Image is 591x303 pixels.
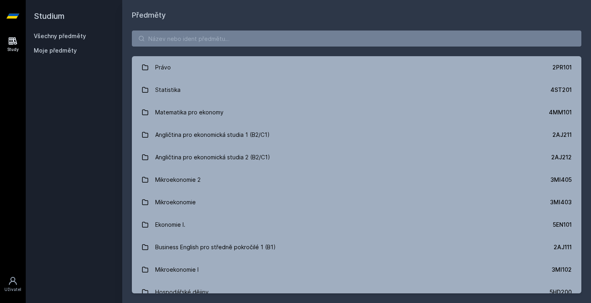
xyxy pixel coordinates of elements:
a: Business English pro středně pokročilé 1 (B1) 2AJ111 [132,236,581,258]
div: 3MI102 [552,266,572,274]
a: Mikroekonomie I 3MI102 [132,258,581,281]
div: 2AJ111 [554,243,572,251]
div: 3MI403 [550,198,572,206]
a: Mikroekonomie 3MI403 [132,191,581,214]
a: Mikroekonomie 2 3MI405 [132,169,581,191]
h1: Předměty [132,10,581,21]
a: Ekonomie I. 5EN101 [132,214,581,236]
a: Právo 2PR101 [132,56,581,79]
div: Ekonomie I. [155,217,185,233]
div: Business English pro středně pokročilé 1 (B1) [155,239,276,255]
div: Právo [155,59,171,75]
a: Study [2,32,24,57]
div: 2AJ211 [552,131,572,139]
input: Název nebo ident předmětu… [132,31,581,47]
div: 4MM101 [549,108,572,116]
div: Matematika pro ekonomy [155,104,224,120]
div: Angličtina pro ekonomická studia 1 (B2/C1) [155,127,270,143]
div: 2PR101 [552,63,572,71]
a: Uživatel [2,272,24,297]
a: Angličtina pro ekonomická studia 1 (B2/C1) 2AJ211 [132,124,581,146]
div: Uživatel [4,287,21,293]
div: 2AJ212 [551,153,572,161]
div: Hospodářské dějiny [155,284,209,300]
a: Angličtina pro ekonomická studia 2 (B2/C1) 2AJ212 [132,146,581,169]
a: Statistika 4ST201 [132,79,581,101]
div: Mikroekonomie [155,194,196,210]
a: Matematika pro ekonomy 4MM101 [132,101,581,124]
div: Mikroekonomie 2 [155,172,201,188]
div: Study [7,47,19,53]
div: Mikroekonomie I [155,262,199,278]
a: Všechny předměty [34,33,86,39]
span: Moje předměty [34,47,77,55]
div: 3MI405 [550,176,572,184]
div: Angličtina pro ekonomická studia 2 (B2/C1) [155,149,270,165]
div: 5EN101 [553,221,572,229]
div: 4ST201 [550,86,572,94]
div: Statistika [155,82,181,98]
div: 5HD200 [550,288,572,296]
